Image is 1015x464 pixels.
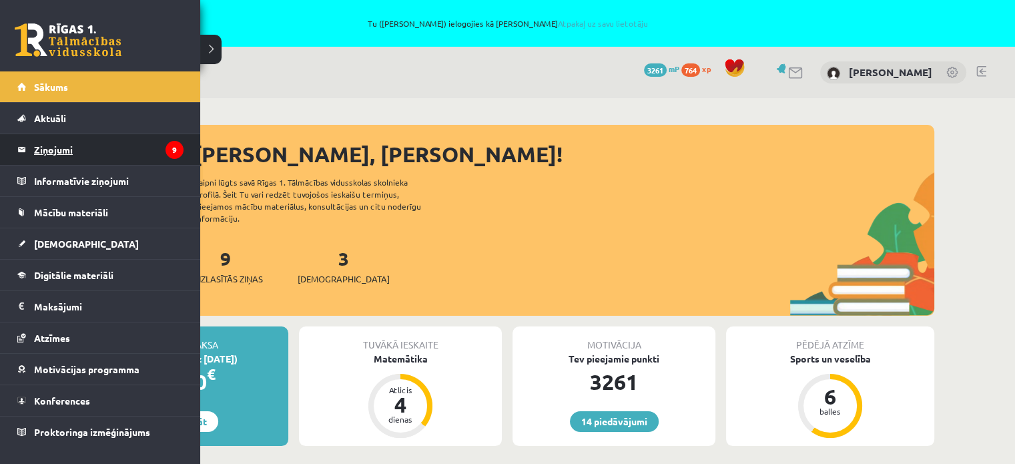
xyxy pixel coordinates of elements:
img: Amanda Lorberga [827,67,840,80]
a: 764 xp [681,63,717,74]
a: Motivācijas programma [17,354,184,385]
a: Informatīvie ziņojumi [17,166,184,196]
a: Sākums [17,71,184,102]
a: 9Neizlasītās ziņas [188,246,263,286]
div: 3261 [513,366,715,398]
span: € [207,365,216,384]
a: Konferences [17,385,184,416]
span: Aktuāli [34,112,66,124]
a: Ziņojumi9 [17,134,184,165]
a: Atpakaļ uz savu lietotāju [558,18,648,29]
a: Proktoringa izmēģinājums [17,417,184,447]
span: Tu ([PERSON_NAME]) ielogojies kā [PERSON_NAME] [101,19,914,27]
a: [PERSON_NAME] [849,65,932,79]
div: Motivācija [513,326,715,352]
div: Pēdējā atzīme [726,326,934,352]
div: 4 [380,394,420,415]
span: Neizlasītās ziņas [188,272,263,286]
span: [DEMOGRAPHIC_DATA] [34,238,139,250]
a: Mācību materiāli [17,197,184,228]
span: Sākums [34,81,68,93]
a: 14 piedāvājumi [570,411,659,432]
a: 3261 mP [644,63,679,74]
span: Proktoringa izmēģinājums [34,426,150,438]
div: Atlicis [380,386,420,394]
a: Rīgas 1. Tālmācības vidusskola [15,23,121,57]
legend: Maksājumi [34,291,184,322]
span: 764 [681,63,700,77]
div: Laipni lūgts savā Rīgas 1. Tālmācības vidusskolas skolnieka profilā. Šeit Tu vari redzēt tuvojošo... [195,176,444,224]
span: 3261 [644,63,667,77]
span: Atzīmes [34,332,70,344]
a: [DEMOGRAPHIC_DATA] [17,228,184,259]
div: dienas [380,415,420,423]
span: Digitālie materiāli [34,269,113,281]
a: 3[DEMOGRAPHIC_DATA] [298,246,390,286]
span: xp [702,63,711,74]
a: Digitālie materiāli [17,260,184,290]
i: 9 [165,141,184,159]
a: Sports un veselība 6 balles [726,352,934,440]
span: [DEMOGRAPHIC_DATA] [298,272,390,286]
a: Maksājumi [17,291,184,322]
span: mP [669,63,679,74]
legend: Ziņojumi [34,134,184,165]
div: Tev pieejamie punkti [513,352,715,366]
a: Matemātika Atlicis 4 dienas [299,352,502,440]
div: 6 [810,386,850,407]
span: Mācību materiāli [34,206,108,218]
div: Matemātika [299,352,502,366]
a: Atzīmes [17,322,184,353]
span: Motivācijas programma [34,363,139,375]
a: Aktuāli [17,103,184,134]
legend: Informatīvie ziņojumi [34,166,184,196]
div: balles [810,407,850,415]
div: Sports un veselība [726,352,934,366]
div: [PERSON_NAME], [PERSON_NAME]! [194,138,934,170]
span: Konferences [34,395,90,407]
div: Tuvākā ieskaite [299,326,502,352]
